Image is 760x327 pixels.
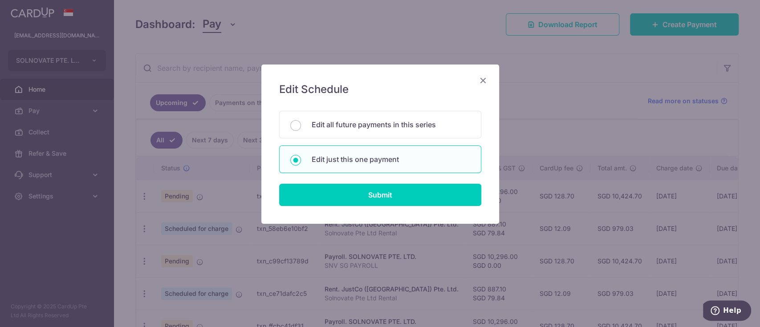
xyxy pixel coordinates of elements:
h5: Edit Schedule [279,82,481,97]
input: Submit [279,184,481,206]
button: Close [478,75,488,86]
p: Edit just this one payment [312,154,470,165]
iframe: Opens a widget where you can find more information [703,300,751,323]
p: Edit all future payments in this series [312,119,470,130]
